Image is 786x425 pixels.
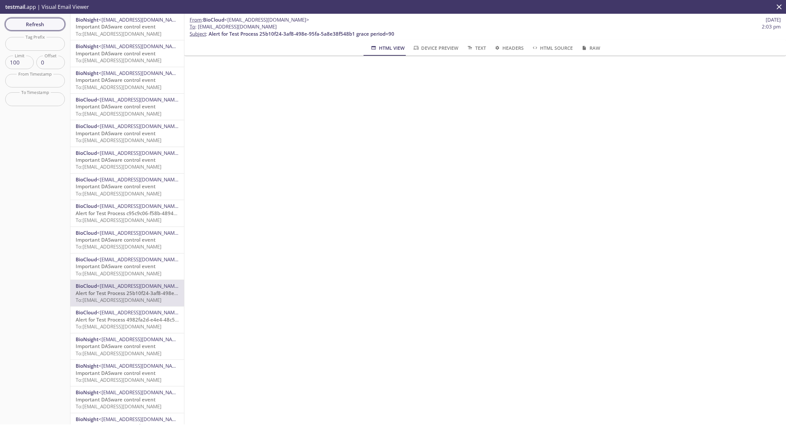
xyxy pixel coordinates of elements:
[76,130,156,137] span: Important DASware control event
[5,18,65,30] button: Refresh
[97,150,182,156] span: <[EMAIL_ADDRESS][DOMAIN_NAME]>
[76,236,156,243] span: Important DASware control event
[99,43,183,49] span: <[EMAIL_ADDRESS][DOMAIN_NAME]>
[76,256,97,263] span: BioCloud
[70,306,184,333] div: BioCloud<[EMAIL_ADDRESS][DOMAIN_NAME]>Alert for Test Process 4982fa2d-e4e4-48c5-92d9-ac99c0506975...
[190,16,309,23] span: :
[76,230,97,236] span: BioCloud
[76,103,156,110] span: Important DASware control event
[76,16,99,23] span: BioNsight
[190,30,206,37] span: Subject
[76,396,156,403] span: Important DASware control event
[97,96,182,103] span: <[EMAIL_ADDRESS][DOMAIN_NAME]>
[76,77,156,83] span: Important DASware control event
[209,30,394,37] span: Alert for Test Process 25b10f24-3af8-498e-95fa-5a8e38f548b1 grace period=90
[70,120,184,146] div: BioCloud<[EMAIL_ADDRESS][DOMAIN_NAME]>Important DASware control eventTo:[EMAIL_ADDRESS][DOMAIN_NAME]
[203,16,224,23] span: BioCloud
[76,150,97,156] span: BioCloud
[466,44,486,52] span: Text
[70,174,184,200] div: BioCloud<[EMAIL_ADDRESS][DOMAIN_NAME]>Important DASware control eventTo:[EMAIL_ADDRESS][DOMAIN_NAME]
[76,283,97,289] span: BioCloud
[97,256,182,263] span: <[EMAIL_ADDRESS][DOMAIN_NAME]>
[76,297,161,303] span: To: [EMAIL_ADDRESS][DOMAIN_NAME]
[97,123,182,129] span: <[EMAIL_ADDRESS][DOMAIN_NAME]>
[224,16,309,23] span: <[EMAIL_ADDRESS][DOMAIN_NAME]>
[370,44,404,52] span: HTML View
[76,210,223,216] span: Alert for Test Process c95c9c06-f58b-4894-ac58-83401bc39b69
[76,336,99,342] span: BioNsight
[76,183,156,190] span: Important DASware control event
[76,309,97,316] span: BioCloud
[76,203,97,209] span: BioCloud
[97,203,182,209] span: <[EMAIL_ADDRESS][DOMAIN_NAME]>
[76,163,161,170] span: To: [EMAIL_ADDRESS][DOMAIN_NAME]
[76,190,161,197] span: To: [EMAIL_ADDRESS][DOMAIN_NAME]
[76,43,99,49] span: BioNsight
[76,389,99,396] span: BioNsight
[70,94,184,120] div: BioCloud<[EMAIL_ADDRESS][DOMAIN_NAME]>Important DASware control eventTo:[EMAIL_ADDRESS][DOMAIN_NAME]
[76,377,161,383] span: To: [EMAIL_ADDRESS][DOMAIN_NAME]
[76,270,161,277] span: To: [EMAIL_ADDRESS][DOMAIN_NAME]
[97,230,182,236] span: <[EMAIL_ADDRESS][DOMAIN_NAME]>
[97,309,182,316] span: <[EMAIL_ADDRESS][DOMAIN_NAME]>
[99,416,183,422] span: <[EMAIL_ADDRESS][DOMAIN_NAME]>
[76,263,156,269] span: Important DASware control event
[70,147,184,173] div: BioCloud<[EMAIL_ADDRESS][DOMAIN_NAME]>Important DASware control eventTo:[EMAIL_ADDRESS][DOMAIN_NAME]
[190,23,781,37] p: :
[70,67,184,93] div: BioNsight<[EMAIL_ADDRESS][DOMAIN_NAME]>Important DASware control eventTo:[EMAIL_ADDRESS][DOMAIN_N...
[70,280,184,306] div: BioCloud<[EMAIL_ADDRESS][DOMAIN_NAME]>Alert for Test Process 25b10f24-3af8-498e-95fa-5a8e38f548b1...
[76,350,161,357] span: To: [EMAIL_ADDRESS][DOMAIN_NAME]
[99,16,183,23] span: <[EMAIL_ADDRESS][DOMAIN_NAME]>
[76,23,156,30] span: Important DASware control event
[70,200,184,226] div: BioCloud<[EMAIL_ADDRESS][DOMAIN_NAME]>Alert for Test Process c95c9c06-f58b-4894-ac58-83401bc39b69...
[76,176,97,183] span: BioCloud
[99,362,183,369] span: <[EMAIL_ADDRESS][DOMAIN_NAME]>
[190,16,202,23] span: From
[766,16,781,23] span: [DATE]
[76,157,156,163] span: Important DASware control event
[99,389,183,396] span: <[EMAIL_ADDRESS][DOMAIN_NAME]>
[76,243,161,250] span: To: [EMAIL_ADDRESS][DOMAIN_NAME]
[70,360,184,386] div: BioNsight<[EMAIL_ADDRESS][DOMAIN_NAME]>Important DASware control eventTo:[EMAIL_ADDRESS][DOMAIN_N...
[70,253,184,280] div: BioCloud<[EMAIL_ADDRESS][DOMAIN_NAME]>Important DASware control eventTo:[EMAIL_ADDRESS][DOMAIN_NAME]
[190,23,195,30] span: To
[76,323,161,330] span: To: [EMAIL_ADDRESS][DOMAIN_NAME]
[76,110,161,117] span: To: [EMAIL_ADDRESS][DOMAIN_NAME]
[76,96,97,103] span: BioCloud
[76,290,261,296] span: Alert for Test Process 25b10f24-3af8-498e-95fa-5a8e38f548b1 grace period=90
[76,362,99,369] span: BioNsight
[99,336,183,342] span: <[EMAIL_ADDRESS][DOMAIN_NAME]>
[76,403,161,410] span: To: [EMAIL_ADDRESS][DOMAIN_NAME]
[76,137,161,143] span: To: [EMAIL_ADDRESS][DOMAIN_NAME]
[70,14,184,40] div: BioNsight<[EMAIL_ADDRESS][DOMAIN_NAME]>Important DASware control eventTo:[EMAIL_ADDRESS][DOMAIN_N...
[762,23,781,30] span: 2:03 pm
[581,44,600,52] span: Raw
[70,227,184,253] div: BioCloud<[EMAIL_ADDRESS][DOMAIN_NAME]>Important DASware control eventTo:[EMAIL_ADDRESS][DOMAIN_NAME]
[76,123,97,129] span: BioCloud
[532,44,573,52] span: HTML Source
[76,84,161,90] span: To: [EMAIL_ADDRESS][DOMAIN_NAME]
[76,316,260,323] span: Alert for Test Process 4982fa2d-e4e4-48c5-92d9-ac99c0506975 grace period=0
[76,50,156,57] span: Important DASware control event
[76,217,161,223] span: To: [EMAIL_ADDRESS][DOMAIN_NAME]
[76,70,99,76] span: BioNsight
[76,416,99,422] span: BioNsight
[5,3,25,10] span: testmail
[70,333,184,360] div: BioNsight<[EMAIL_ADDRESS][DOMAIN_NAME]>Important DASware control eventTo:[EMAIL_ADDRESS][DOMAIN_N...
[76,370,156,376] span: Important DASware control event
[76,343,156,349] span: Important DASware control event
[97,283,182,289] span: <[EMAIL_ADDRESS][DOMAIN_NAME]>
[70,386,184,413] div: BioNsight<[EMAIL_ADDRESS][DOMAIN_NAME]>Important DASware control eventTo:[EMAIL_ADDRESS][DOMAIN_N...
[190,23,277,30] span: : [EMAIL_ADDRESS][DOMAIN_NAME]
[10,20,60,28] span: Refresh
[97,176,182,183] span: <[EMAIL_ADDRESS][DOMAIN_NAME]>
[70,40,184,66] div: BioNsight<[EMAIL_ADDRESS][DOMAIN_NAME]>Important DASware control eventTo:[EMAIL_ADDRESS][DOMAIN_N...
[76,30,161,37] span: To: [EMAIL_ADDRESS][DOMAIN_NAME]
[76,57,161,64] span: To: [EMAIL_ADDRESS][DOMAIN_NAME]
[99,70,183,76] span: <[EMAIL_ADDRESS][DOMAIN_NAME]>
[413,44,458,52] span: Device Preview
[494,44,524,52] span: Headers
